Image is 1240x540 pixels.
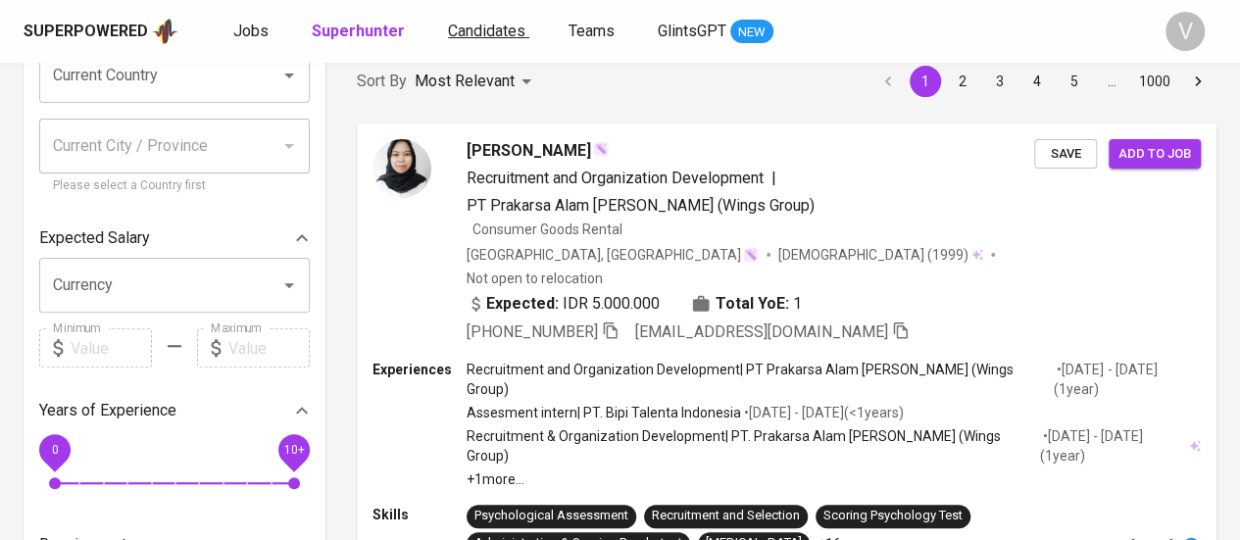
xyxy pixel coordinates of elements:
span: Teams [569,22,615,40]
p: +1 more ... [467,469,1201,489]
img: magic_wand.svg [593,141,609,157]
span: Consumer Goods Rental [472,221,622,237]
span: Candidates [448,22,525,40]
div: Superpowered [24,21,148,43]
span: Save [1044,143,1087,166]
a: Jobs [233,20,273,44]
p: • [DATE] - [DATE] ( 1 year ) [1054,360,1201,399]
button: Save [1034,139,1097,170]
span: PT Prakarsa Alam [PERSON_NAME] (Wings Group) [467,196,815,215]
button: Open [275,62,303,89]
div: (1999) [778,245,983,265]
div: Psychological Assessment [474,507,628,525]
b: Total YoE: [716,292,789,316]
p: Skills [372,505,467,524]
span: 1 [793,292,802,316]
button: Add to job [1109,139,1201,170]
span: [EMAIL_ADDRESS][DOMAIN_NAME] [635,322,888,341]
p: Not open to relocation [467,269,603,288]
b: Superhunter [312,22,405,40]
button: Go to page 5 [1059,66,1090,97]
span: Jobs [233,22,269,40]
div: Scoring Psychology Test [823,507,963,525]
button: Go to page 3 [984,66,1016,97]
p: Most Relevant [415,70,515,93]
span: [PHONE_NUMBER] [467,322,598,341]
p: Recruitment and Organization Development | PT Prakarsa Alam [PERSON_NAME] (Wings Group) [467,360,1054,399]
p: Please select a Country first [53,176,296,196]
input: Value [228,328,310,368]
p: Sort By [357,70,407,93]
button: Go to next page [1182,66,1214,97]
span: [PERSON_NAME] [467,139,591,163]
button: Go to page 2 [947,66,978,97]
button: Go to page 4 [1021,66,1053,97]
img: app logo [152,17,178,46]
img: magic_wand.svg [743,247,759,263]
span: 10+ [283,443,304,457]
p: Recruitment & Organization Development | PT. Prakarsa Alam [PERSON_NAME] (Wings Group) [467,426,1040,466]
p: • [DATE] - [DATE] ( <1 years ) [741,403,904,422]
p: Years of Experience [39,399,176,422]
a: GlintsGPT NEW [658,20,773,44]
p: Expected Salary [39,226,150,250]
p: • [DATE] - [DATE] ( 1 year ) [1040,426,1186,466]
div: Expected Salary [39,219,310,258]
button: Go to page 1000 [1133,66,1176,97]
a: Superpoweredapp logo [24,17,178,46]
a: Teams [569,20,619,44]
a: Superhunter [312,20,409,44]
p: Experiences [372,360,467,379]
span: [DEMOGRAPHIC_DATA] [778,245,927,265]
img: 419162f6eb4856437835b2a608c64bfb.jpg [372,139,431,198]
span: | [771,167,776,190]
input: Value [71,328,152,368]
div: Most Relevant [415,64,538,100]
div: IDR 5.000.000 [467,292,660,316]
a: Candidates [448,20,529,44]
p: Assesment intern | PT. Bipi Talenta Indonesia [467,403,741,422]
span: 0 [51,443,58,457]
div: Years of Experience [39,391,310,430]
button: page 1 [910,66,941,97]
span: Add to job [1118,143,1191,166]
div: [GEOGRAPHIC_DATA], [GEOGRAPHIC_DATA] [467,245,759,265]
span: GlintsGPT [658,22,726,40]
b: Expected: [486,292,559,316]
nav: pagination navigation [869,66,1216,97]
button: Open [275,271,303,299]
div: V [1166,12,1205,51]
div: … [1096,72,1127,91]
span: NEW [730,23,773,42]
div: Recruitment and Selection [652,507,800,525]
span: Recruitment and Organization Development [467,169,764,187]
